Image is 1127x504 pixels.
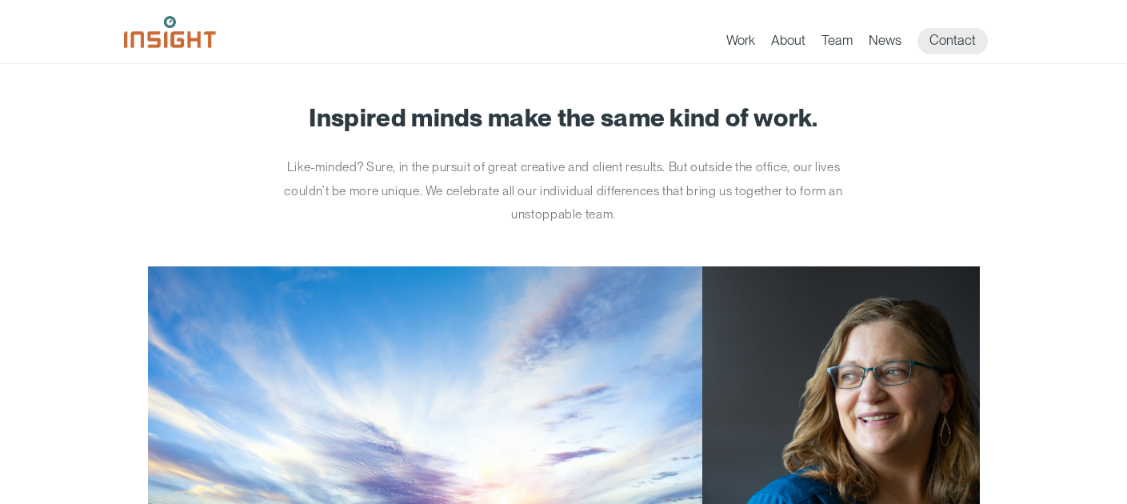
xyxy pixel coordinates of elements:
a: News [869,32,901,54]
p: Like-minded? Sure, in the pursuit of great creative and client results. But outside the office, o... [264,155,864,226]
a: Work [726,32,755,54]
h1: Inspired minds make the same kind of work. [148,104,980,131]
a: Team [821,32,853,54]
a: Contact [917,28,988,54]
a: About [771,32,805,54]
img: Insight Marketing Design [124,16,216,48]
nav: primary navigation menu [726,28,1004,54]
